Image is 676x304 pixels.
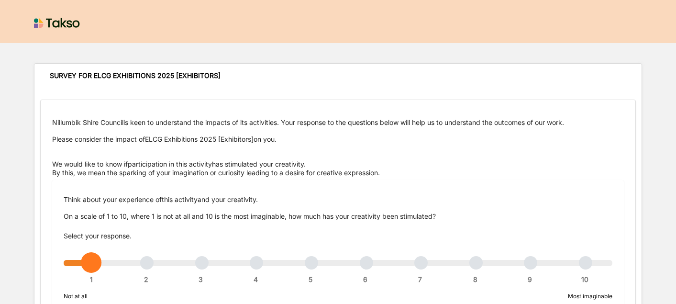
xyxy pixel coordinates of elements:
span: 8 [473,275,477,284]
span: 6 [363,275,367,284]
span: 5 [309,275,312,284]
span: 9 [528,275,532,284]
div: Think about your experience of and your creativity. On a scale of 1 to 10, where 1 is not at all ... [64,195,612,221]
span: ELCG Exhibitions 2025 [Exhibitors] [145,135,254,143]
span: participation in this activity [128,160,212,168]
span: 7 [418,275,422,284]
span: this activity [162,195,198,203]
label: Not at all [64,292,88,301]
label: Select your response. [64,232,132,240]
span: 1 [90,275,93,284]
span: 2 [144,275,148,284]
div: is keen to understand the impacts of its activities. Your response to the questions below will he... [52,118,623,160]
label: Most imaginable [568,292,612,301]
span: Nillumbik Shire Council [52,118,123,126]
div: SURVEY FOR ELCG EXHIBITIONS 2025 [EXHIBITORS] [50,71,221,80]
div: We would like to know if has stimulated your creativity. By this, we mean the sparking of your im... [52,160,623,177]
span: 10 [581,275,588,284]
span: 3 [199,275,203,284]
img: TaksoLogo [34,13,80,33]
span: 4 [254,275,258,284]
